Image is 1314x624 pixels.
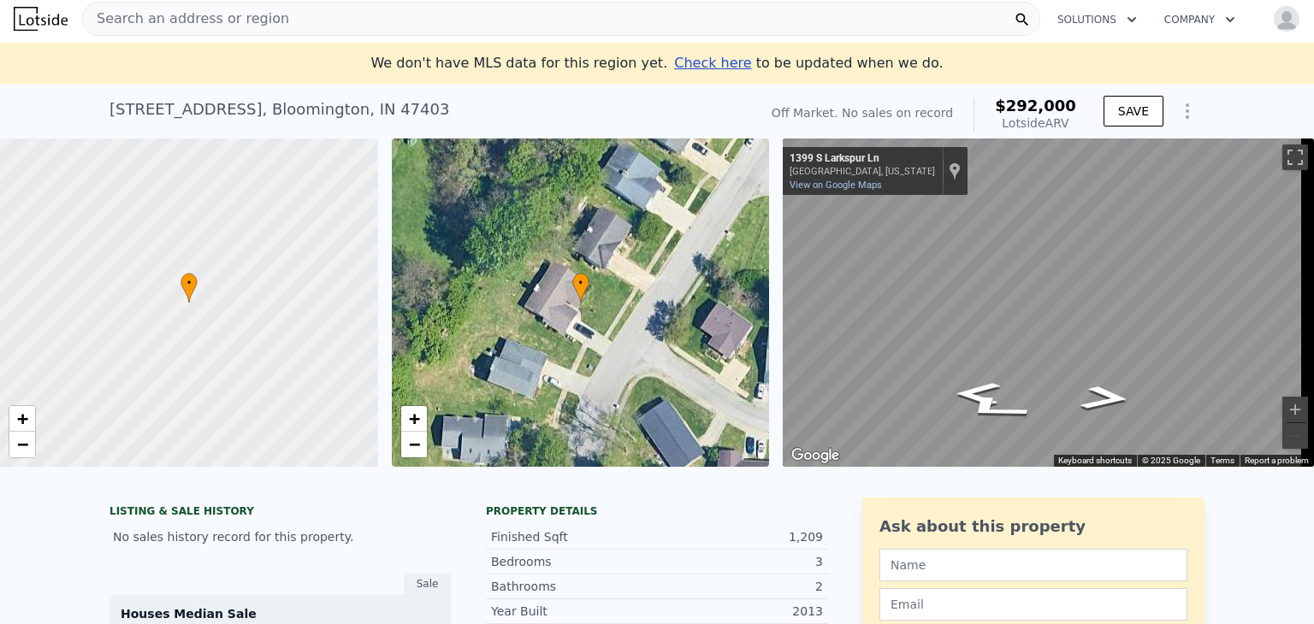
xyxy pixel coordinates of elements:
[657,578,823,595] div: 2
[879,588,1187,621] input: Email
[83,9,289,29] span: Search an address or region
[109,521,452,552] div: No sales history record for this property.
[109,504,452,521] div: LISTING & SALE HISTORY
[14,7,68,31] img: Lotside
[657,603,823,620] div: 2013
[1044,4,1151,35] button: Solutions
[790,152,935,166] div: 1399 S Larkspur Ln
[401,406,427,432] a: Zoom in
[109,97,449,121] div: [STREET_ADDRESS] , Bloomington , IN 47403
[1170,94,1204,128] button: Show Options
[1282,423,1308,449] button: Zoom out
[486,504,828,518] div: Property details
[1104,96,1163,127] button: SAVE
[879,549,1187,581] input: Name
[17,433,28,455] span: −
[674,53,943,74] div: to be updated when we do.
[572,273,589,303] div: •
[1282,144,1308,170] button: Toggle fullscreen view
[181,275,198,291] span: •
[404,573,452,595] div: Sale
[932,388,1057,428] path: Go South, W Green Tree Ln
[9,406,35,432] a: Zoom in
[790,166,935,177] div: [GEOGRAPHIC_DATA], [US_STATE]
[370,53,943,74] div: We don't have MLS data for this region yet.
[491,603,657,620] div: Year Built
[491,553,657,570] div: Bedrooms
[783,138,1314,467] div: Map
[995,115,1076,132] div: Lotside ARV
[491,578,657,595] div: Bathrooms
[408,408,419,429] span: +
[9,432,35,457] a: Zoom out
[1151,4,1249,35] button: Company
[17,408,28,429] span: +
[879,515,1187,539] div: Ask about this property
[1210,456,1234,465] a: Terms
[1273,5,1300,32] img: avatar
[995,97,1076,115] span: $292,000
[657,553,823,570] div: 3
[1142,456,1200,465] span: © 2025 Google
[772,104,953,121] div: Off Market. No sales on record
[572,275,589,291] span: •
[790,180,882,191] a: View on Google Maps
[1282,397,1308,422] button: Zoom in
[401,432,427,457] a: Zoom out
[408,433,419,455] span: −
[657,528,823,545] div: 1,209
[1058,455,1132,467] button: Keyboard shortcuts
[787,444,843,467] a: Open this area in Google Maps (opens a new window)
[1245,456,1309,465] a: Report a problem
[787,444,843,467] img: Google
[181,273,198,303] div: •
[491,528,657,545] div: Finished Sqft
[949,162,961,180] a: Show location on map
[674,55,751,71] span: Check here
[783,138,1314,467] div: Street View
[1059,380,1151,416] path: Go Northeast, S Larkspur Ln
[121,605,441,622] div: Houses Median Sale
